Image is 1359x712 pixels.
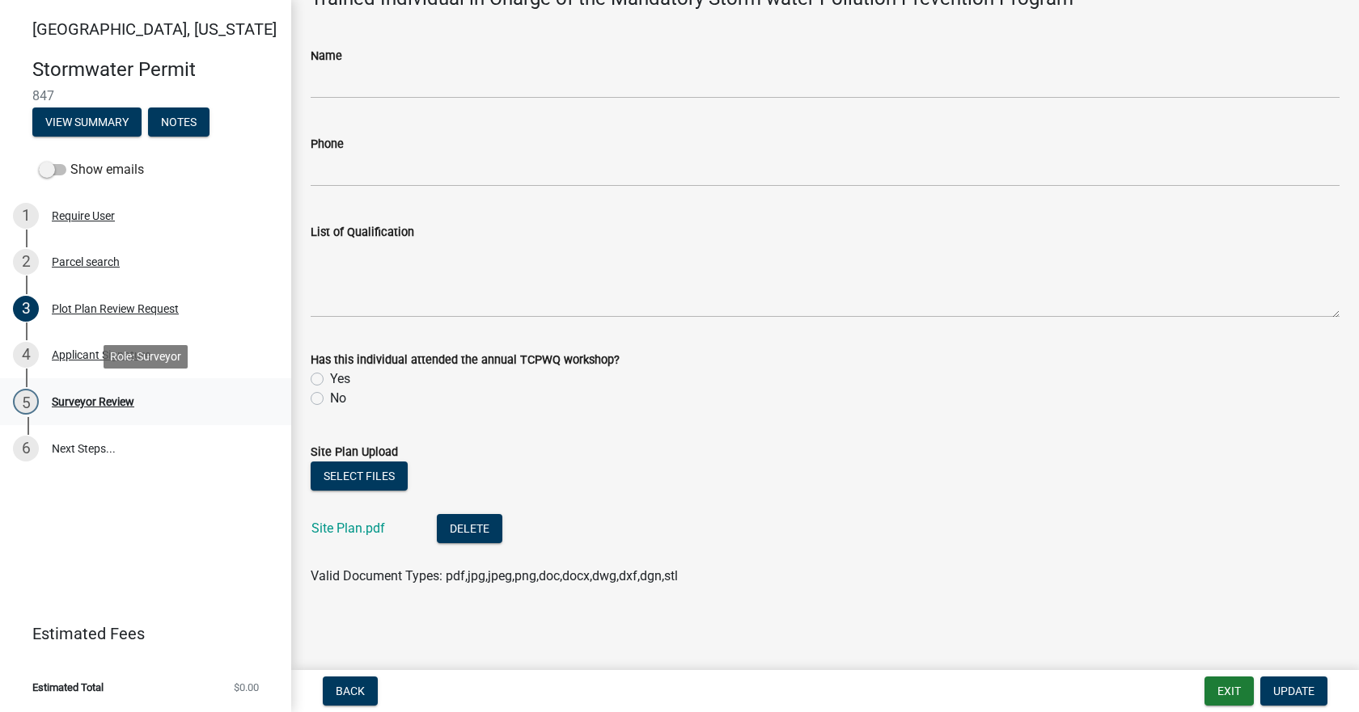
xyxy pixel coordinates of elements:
label: Show emails [39,160,144,179]
label: Yes [330,369,350,389]
div: 6 [13,436,39,461]
div: Require User [52,210,115,221]
div: Surveyor Review [52,396,134,407]
span: 847 [32,88,259,103]
span: Valid Document Types: pdf,jpg,jpeg,png,doc,docx,dwg,dxf,dgn,stl [311,568,678,584]
button: Update [1260,676,1327,706]
label: Phone [311,139,344,150]
span: Back [336,685,365,697]
div: 1 [13,203,39,229]
wm-modal-confirm: Notes [148,116,210,129]
div: Applicant Signature [52,349,150,360]
button: Notes [148,107,210,137]
a: Site Plan.pdf [311,520,385,536]
button: Exit [1204,676,1254,706]
span: $0.00 [234,682,259,693]
button: Select files [311,461,408,491]
wm-modal-confirm: Summary [32,116,142,129]
div: 3 [13,296,39,322]
div: Role: Surveyor [104,345,188,369]
wm-modal-confirm: Delete Document [437,522,502,537]
label: List of Qualification [311,227,414,238]
span: [GEOGRAPHIC_DATA], [US_STATE] [32,19,277,39]
span: Update [1273,685,1315,697]
h4: Stormwater Permit [32,58,278,82]
div: Plot Plan Review Request [52,303,179,314]
div: 2 [13,249,39,275]
label: Has this individual attended the annual TCPWQ workshop? [311,355,620,366]
label: No [330,389,346,408]
span: Estimated Total [32,682,104,693]
button: View Summary [32,107,142,137]
div: 5 [13,389,39,415]
label: Name [311,51,342,62]
a: Estimated Fees [13,617,265,650]
button: Delete [437,514,502,543]
div: Parcel search [52,256,120,268]
div: 4 [13,342,39,368]
label: Site Plan Upload [311,447,398,458]
button: Back [323,676,378,706]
